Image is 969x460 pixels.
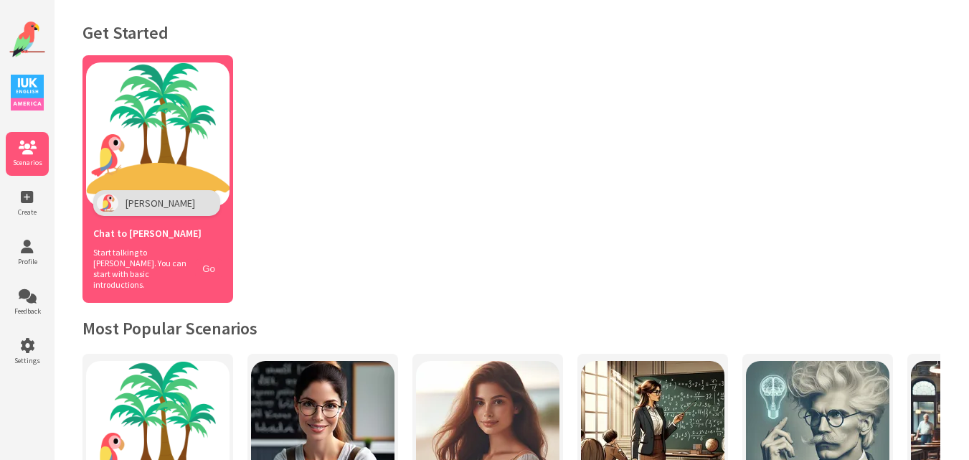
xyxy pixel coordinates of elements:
[6,158,49,167] span: Scenarios
[195,258,222,279] button: Go
[93,247,188,290] span: Start talking to [PERSON_NAME]. You can start with basic introductions.
[11,75,44,111] img: IUK Logo
[6,257,49,266] span: Profile
[6,207,49,217] span: Create
[82,317,940,339] h2: Most Popular Scenarios
[6,356,49,365] span: Settings
[82,22,940,44] h1: Get Started
[6,306,49,316] span: Feedback
[126,197,195,210] span: [PERSON_NAME]
[93,227,202,240] span: Chat to [PERSON_NAME]
[86,62,230,206] img: Chat with Polly
[97,194,118,212] img: Polly
[9,22,45,57] img: Website Logo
